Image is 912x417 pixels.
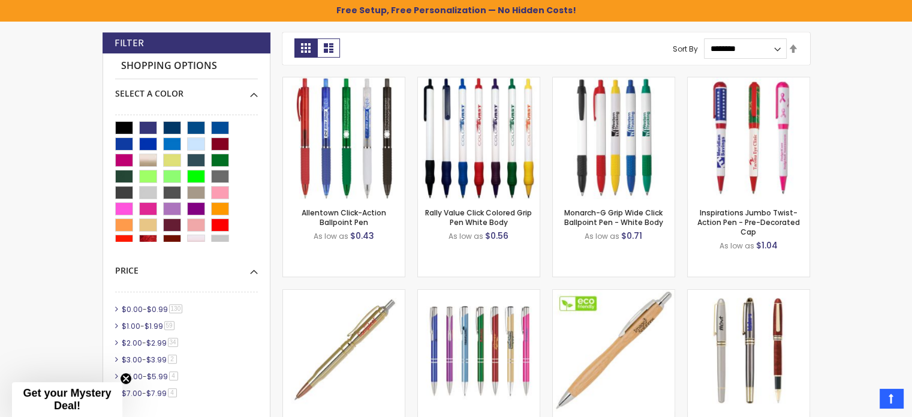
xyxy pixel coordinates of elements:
[350,230,374,242] span: $0.43
[283,77,405,87] a: Allentown Click-Action Ballpoint Pen
[585,231,619,241] span: As low as
[283,290,405,412] img: Bullet-I Click Action Ballpoint Metal Pen with Gold Plate Finish
[168,388,177,397] span: 4
[553,290,675,412] img: Eco-friendly Personalized Bamboo-I Chrome Click-Action Ballpoint Pen
[122,338,142,348] span: $2.00
[294,38,317,58] strong: Grid
[283,289,405,299] a: Bullet-I Click Action Ballpoint Metal Pen with Gold Plate Finish
[553,77,675,87] a: Monarch-G Grip Wide Click Ballpoint Pen - White Body
[720,241,754,251] span: As low as
[119,355,181,365] a: $3.00-$3.992
[122,371,143,382] span: $5.00
[418,289,540,299] a: Brighten Paradigm Custom Metal Pens - Screen Printed
[564,208,663,227] a: Monarch-G Grip Wide Click Ballpoint Pen - White Body
[168,338,178,347] span: 34
[164,321,174,330] span: 59
[146,355,167,365] span: $3.99
[119,371,182,382] a: $5.00-$5.994
[673,43,698,53] label: Sort By
[122,304,143,314] span: $0.00
[756,239,778,251] span: $1.04
[485,230,508,242] span: $0.56
[119,304,187,314] a: $0.00-$0.99130
[553,77,675,199] img: Monarch-G Grip Wide Click Ballpoint Pen - White Body
[147,371,168,382] span: $5.99
[283,77,405,199] img: Allentown Click-Action Ballpoint Pen
[688,289,809,299] a: Imprinted Danish-II Cap-Off Brass Rollerball Heavy Brass Pen with Gold Accents
[688,290,809,412] img: Imprinted Danish-II Cap-Off Brass Rollerball Heavy Brass Pen with Gold Accents
[115,256,258,277] div: Price
[146,338,167,348] span: $2.99
[449,231,483,241] span: As low as
[302,208,386,227] a: Allentown Click-Action Ballpoint Pen
[169,304,183,313] span: 130
[115,37,144,50] strong: Filter
[168,355,177,364] span: 2
[314,231,348,241] span: As low as
[147,304,168,314] span: $0.99
[621,230,642,242] span: $0.71
[122,355,142,365] span: $3.00
[425,208,532,227] a: Rally Value Click Colored Grip Pen White Body
[115,79,258,100] div: Select A Color
[697,208,800,237] a: Inspirations Jumbo Twist-Action Pen - Pre-Decorated Cap
[122,388,142,398] span: $7.00
[122,321,140,331] span: $1.00
[115,53,258,79] strong: Shopping Options
[688,77,809,199] img: Inspirations Jumbo Twist-Action Pen - Pre-Decorated Cap
[119,321,179,331] a: $1.00-$1.9959
[553,289,675,299] a: Eco-friendly Personalized Bamboo-I Chrome Click-Action Ballpoint Pen
[119,338,182,348] a: $2.00-$2.9934
[145,321,163,331] span: $1.99
[688,77,809,87] a: Inspirations Jumbo Twist-Action Pen - Pre-Decorated Cap
[146,388,167,398] span: $7.99
[418,77,540,87] a: Rally Value Click Colored Grip Pen White Body
[418,77,540,199] img: Rally Value Click Colored Grip Pen White Body
[119,388,181,398] a: $7.00-$7.994
[169,371,178,380] span: 4
[120,373,132,385] button: Close teaser
[418,290,540,412] img: Brighten Paradigm Custom Metal Pens - Screen Printed
[12,382,122,417] div: Get your Mystery Deal!Close teaser
[23,387,111,412] span: Get your Mystery Deal!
